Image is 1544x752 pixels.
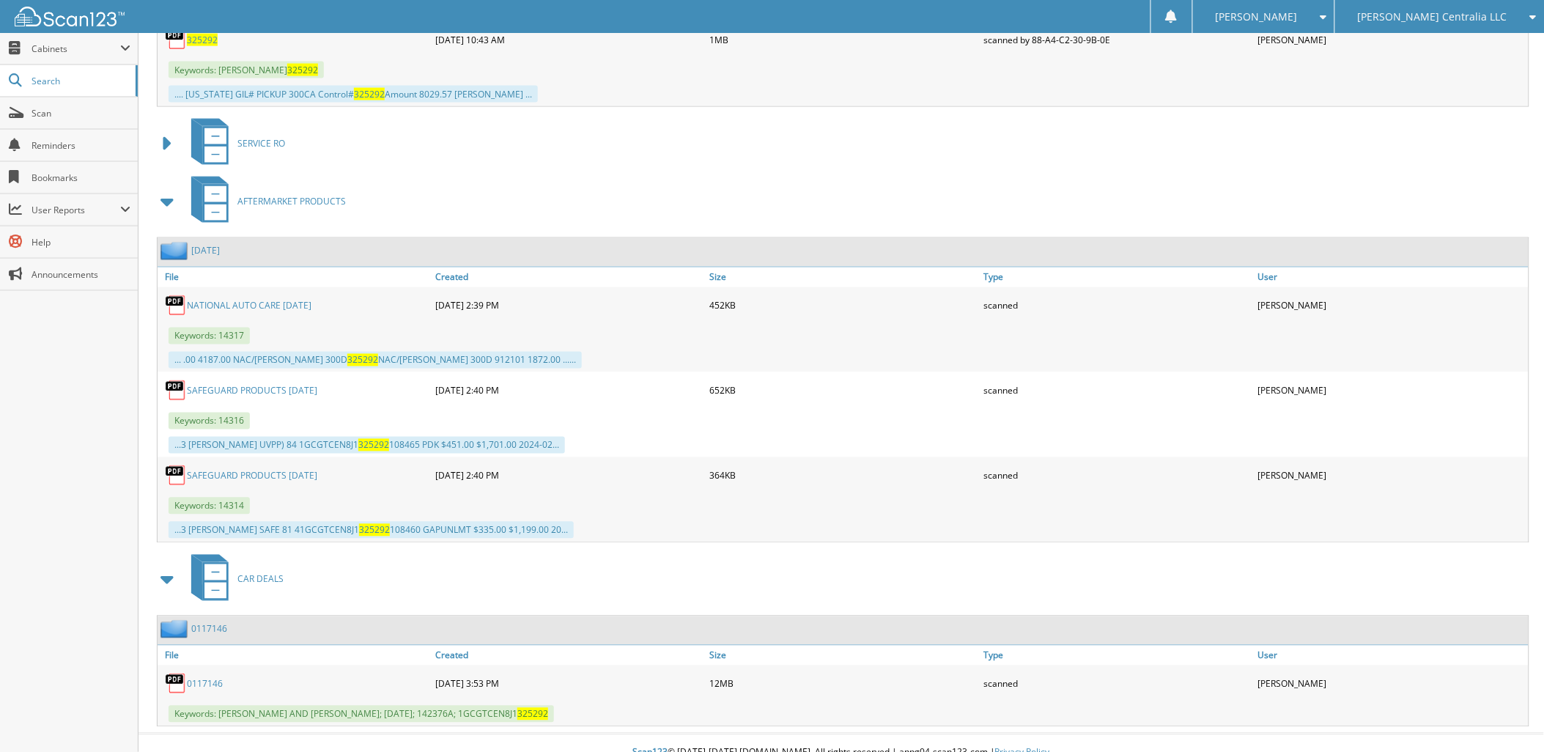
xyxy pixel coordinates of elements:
[1255,291,1529,320] div: [PERSON_NAME]
[169,706,554,723] span: Keywords: [PERSON_NAME] AND [PERSON_NAME]; [DATE]; 142376A; 1GCGTCEN8J1
[32,172,130,184] span: Bookmarks
[1255,376,1529,405] div: [PERSON_NAME]
[32,75,128,87] span: Search
[160,242,191,260] img: folder2.png
[165,465,187,487] img: PDF.png
[165,380,187,402] img: PDF.png
[182,550,284,608] a: CAR DEALS
[432,646,706,666] a: Created
[706,646,980,666] a: Size
[706,376,980,405] div: 652KB
[160,620,191,638] img: folder2.png
[432,669,706,698] div: [DATE] 3:53 PM
[1255,461,1529,490] div: [PERSON_NAME]
[432,25,706,54] div: [DATE] 10:43 AM
[169,437,565,454] div: ...3 [PERSON_NAME] UVPP) 84 1GCGTCEN8J1 108465 PDK $451.00 $1,701.00 2024-02...
[187,34,218,46] a: 325292
[1255,669,1529,698] div: [PERSON_NAME]
[1255,25,1529,54] div: [PERSON_NAME]
[980,461,1255,490] div: scanned
[32,107,130,119] span: Scan
[169,522,574,539] div: ...3 [PERSON_NAME] SAFE 81 41GCGTCEN8J1 108460 GAPUNLMT $335.00 $1,199.00 20...
[32,268,130,281] span: Announcements
[1216,12,1298,21] span: [PERSON_NAME]
[165,673,187,695] img: PDF.png
[169,352,582,369] div: ... .00 4187.00 NAC/[PERSON_NAME] 300D NAC/[PERSON_NAME] 300D 912101 1872.00 ......
[15,7,125,26] img: scan123-logo-white.svg
[706,25,980,54] div: 1MB
[158,268,432,287] a: File
[187,300,311,312] a: NATIONAL AUTO CARE [DATE]
[287,64,318,76] span: 325292
[237,573,284,586] span: CAR DEALS
[980,25,1255,54] div: scanned by 88-A4-C2-30-9B-0E
[237,195,346,207] span: AFTERMARKET PRODUCTS
[169,86,538,103] div: .... [US_STATE] GIL# PICKUP 300CA Control# Amount 8029.57 [PERSON_NAME] ...
[182,172,346,230] a: AFTERMARKET PRODUCTS
[1358,12,1507,21] span: [PERSON_NAME] Centralia LLC
[1471,682,1544,752] iframe: Chat Widget
[359,524,390,537] span: 325292
[706,268,980,287] a: Size
[706,669,980,698] div: 12MB
[32,236,130,248] span: Help
[980,376,1255,405] div: scanned
[980,669,1255,698] div: scanned
[706,461,980,490] div: 364KB
[432,376,706,405] div: [DATE] 2:40 PM
[1255,268,1529,287] a: User
[432,268,706,287] a: Created
[706,291,980,320] div: 452KB
[517,708,548,720] span: 325292
[237,137,285,150] span: SERVICE RO
[32,204,120,216] span: User Reports
[980,268,1255,287] a: Type
[169,413,250,430] span: Keywords: 14316
[187,678,223,690] a: 0117146
[354,88,385,100] span: 325292
[191,623,227,635] a: 0117146
[182,114,285,172] a: SERVICE RO
[187,470,317,482] a: SAFEGUARD PRODUCTS [DATE]
[165,29,187,51] img: PDF.png
[980,646,1255,666] a: Type
[1255,646,1529,666] a: User
[165,295,187,317] img: PDF.png
[169,498,250,515] span: Keywords: 14314
[158,646,432,666] a: File
[191,245,220,257] a: [DATE]
[432,291,706,320] div: [DATE] 2:39 PM
[169,328,250,344] span: Keywords: 14317
[432,461,706,490] div: [DATE] 2:40 PM
[169,62,324,78] span: Keywords: [PERSON_NAME]
[347,354,378,366] span: 325292
[358,439,389,451] span: 325292
[980,291,1255,320] div: scanned
[32,139,130,152] span: Reminders
[32,43,120,55] span: Cabinets
[187,385,317,397] a: SAFEGUARD PRODUCTS [DATE]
